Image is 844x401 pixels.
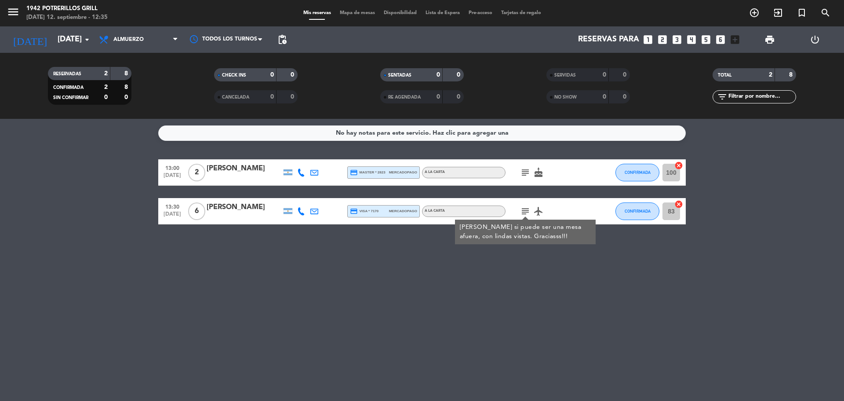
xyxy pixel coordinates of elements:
[124,84,130,90] strong: 8
[464,11,497,15] span: Pre-acceso
[7,30,53,49] i: [DATE]
[615,164,659,181] button: CONFIRMADA
[270,72,274,78] strong: 0
[222,95,249,99] span: CANCELADA
[421,11,464,15] span: Lista de Espera
[533,206,544,217] i: airplanemode_active
[336,128,509,138] div: No hay notas para este servicio. Haz clic para agregar una
[789,72,794,78] strong: 8
[161,211,183,221] span: [DATE]
[270,94,274,100] strong: 0
[457,72,462,78] strong: 0
[717,92,728,102] i: filter_list
[773,7,783,18] i: exit_to_app
[554,73,576,77] span: SERVIDAS
[207,163,281,174] div: [PERSON_NAME]
[603,94,606,100] strong: 0
[350,207,358,215] i: credit_card
[623,94,628,100] strong: 0
[425,170,445,174] span: A LA CARTA
[161,201,183,211] span: 13:30
[7,5,20,22] button: menu
[26,4,108,13] div: 1942 Potrerillos Grill
[188,202,205,220] span: 6
[642,34,654,45] i: looks_one
[700,34,712,45] i: looks_5
[425,209,445,213] span: A LA CARTA
[437,94,440,100] strong: 0
[104,70,108,77] strong: 2
[104,94,108,100] strong: 0
[657,34,668,45] i: looks_two
[820,7,831,18] i: search
[460,223,591,241] div: [PERSON_NAME] si puede ser una mesa afuera, con lindas vistas. Graciasss!!!
[82,34,92,45] i: arrow_drop_down
[161,173,183,183] span: [DATE]
[350,207,378,215] span: visa * 7170
[792,26,837,53] div: LOG OUT
[388,73,411,77] span: SENTADAS
[769,72,772,78] strong: 2
[497,11,546,15] span: Tarjetas de regalo
[299,11,335,15] span: Mis reservas
[533,167,544,178] i: cake
[291,72,296,78] strong: 0
[457,94,462,100] strong: 0
[625,170,651,175] span: CONFIRMADA
[715,34,726,45] i: looks_6
[625,209,651,213] span: CONFIRMADA
[350,169,358,177] i: credit_card
[554,95,577,99] span: NO SHOW
[578,35,639,44] span: Reservas para
[104,84,108,90] strong: 2
[520,206,531,217] i: subject
[671,34,683,45] i: looks_3
[718,73,731,77] span: TOTAL
[161,162,183,173] span: 13:00
[674,161,683,170] i: cancel
[603,72,606,78] strong: 0
[388,95,421,99] span: RE AGENDADA
[291,94,296,100] strong: 0
[797,7,807,18] i: turned_in_not
[124,94,130,100] strong: 0
[389,169,417,175] span: mercadopago
[764,34,775,45] span: print
[53,96,88,100] span: SIN CONFIRMAR
[113,37,144,43] span: Almuerzo
[124,70,130,77] strong: 8
[7,5,20,18] i: menu
[53,85,84,90] span: CONFIRMADA
[207,202,281,213] div: [PERSON_NAME]
[623,72,628,78] strong: 0
[615,202,659,220] button: CONFIRMADA
[810,34,820,45] i: power_settings_new
[26,13,108,22] div: [DATE] 12. septiembre - 12:35
[379,11,421,15] span: Disponibilidad
[686,34,697,45] i: looks_4
[335,11,379,15] span: Mapa de mesas
[389,208,417,214] span: mercadopago
[437,72,440,78] strong: 0
[729,34,741,45] i: add_box
[674,200,683,209] i: cancel
[222,73,246,77] span: CHECK INS
[350,169,386,177] span: master * 2823
[53,72,81,76] span: RESERVADAS
[728,92,796,102] input: Filtrar por nombre...
[520,167,531,178] i: subject
[188,164,205,181] span: 2
[749,7,760,18] i: add_circle_outline
[277,34,287,45] span: pending_actions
